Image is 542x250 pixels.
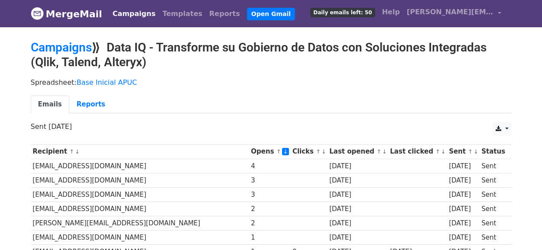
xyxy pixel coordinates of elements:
a: ↑ [468,148,473,155]
p: Sent [DATE] [31,122,512,131]
div: 4 [251,161,288,171]
td: [EMAIL_ADDRESS][DOMAIN_NAME] [31,159,249,173]
td: [EMAIL_ADDRESS][DOMAIN_NAME] [31,231,249,245]
div: [DATE] [449,176,477,186]
a: Campaigns [31,40,92,54]
span: Daily emails left: 50 [310,8,375,17]
a: ↓ [382,148,387,155]
a: ↑ [69,148,74,155]
a: ↑ [376,148,381,155]
a: Templates [159,5,206,22]
div: [DATE] [329,233,386,243]
td: Sent [479,231,507,245]
div: [DATE] [449,218,477,228]
div: 2 [251,218,288,228]
a: Base Inicial APUC [77,78,137,87]
div: [DATE] [449,190,477,200]
a: ↓ [75,148,80,155]
td: [EMAIL_ADDRESS][DOMAIN_NAME] [31,202,249,216]
a: ↑ [316,148,321,155]
th: Clicks [290,144,327,159]
th: Last clicked [388,144,447,159]
iframe: Chat Widget [499,208,542,250]
div: 3 [251,176,288,186]
td: Sent [479,159,507,173]
a: Reports [206,5,243,22]
div: [DATE] [329,190,386,200]
div: [DATE] [329,218,386,228]
td: [EMAIL_ADDRESS][DOMAIN_NAME] [31,187,249,202]
td: [PERSON_NAME][EMAIL_ADDRESS][DOMAIN_NAME] [31,216,249,231]
th: Status [479,144,507,159]
div: [DATE] [449,233,477,243]
th: Recipient [31,144,249,159]
div: [DATE] [449,204,477,214]
div: [DATE] [329,204,386,214]
div: [DATE] [329,176,386,186]
a: Daily emails left: 50 [307,3,378,21]
a: Emails [31,96,69,113]
div: [DATE] [449,161,477,171]
p: Spreadsheet: [31,78,512,87]
div: Widget de chat [499,208,542,250]
a: Open Gmail [247,8,295,20]
td: Sent [479,202,507,216]
td: Sent [479,173,507,187]
a: ↓ [321,148,326,155]
div: 3 [251,190,288,200]
a: ↑ [276,148,281,155]
a: Campaigns [109,5,159,22]
img: MergeMail logo [31,7,44,20]
th: Sent [447,144,479,159]
th: Last opened [327,144,388,159]
td: Sent [479,216,507,231]
a: ↓ [441,148,446,155]
div: 2 [251,204,288,214]
a: [PERSON_NAME][EMAIL_ADDRESS][PERSON_NAME][DOMAIN_NAME] [403,3,505,24]
a: ↓ [282,148,289,155]
span: [PERSON_NAME][EMAIL_ADDRESS][PERSON_NAME][DOMAIN_NAME] [407,7,493,17]
th: Opens [249,144,291,159]
div: 1 [251,233,288,243]
a: ↑ [435,148,440,155]
a: ↓ [474,148,478,155]
div: [DATE] [329,161,386,171]
a: Reports [69,96,113,113]
td: Sent [479,187,507,202]
h2: ⟫ Data IQ - Transforme su Gobierno de Datos con Soluciones Integradas (Qlik, Talend, Alteryx) [31,40,512,69]
a: MergeMail [31,5,102,23]
a: Help [379,3,403,21]
td: [EMAIL_ADDRESS][DOMAIN_NAME] [31,173,249,187]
